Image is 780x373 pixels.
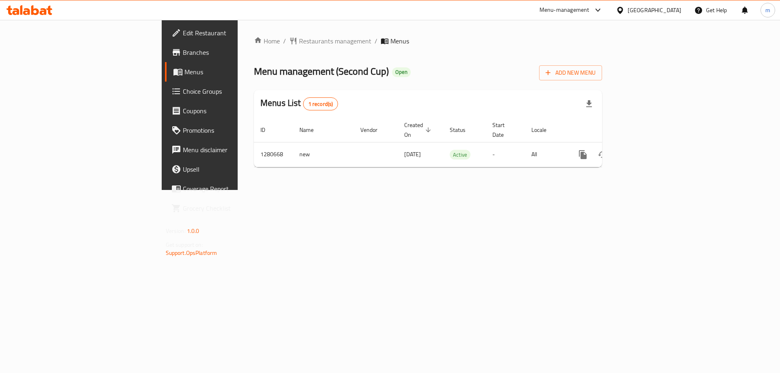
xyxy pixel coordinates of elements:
[486,142,525,167] td: -
[299,125,324,135] span: Name
[165,23,292,43] a: Edit Restaurant
[260,97,338,110] h2: Menus List
[183,184,286,194] span: Coverage Report
[183,86,286,96] span: Choice Groups
[254,118,658,167] table: enhanced table
[165,179,292,198] a: Coverage Report
[293,142,354,167] td: new
[525,142,567,167] td: All
[404,149,421,160] span: [DATE]
[183,203,286,213] span: Grocery Checklist
[254,36,602,46] nav: breadcrumb
[166,226,186,236] span: Version:
[183,47,286,57] span: Branches
[166,248,217,258] a: Support.OpsPlatform
[539,5,589,15] div: Menu-management
[450,125,476,135] span: Status
[492,120,515,140] span: Start Date
[360,125,388,135] span: Vendor
[593,145,612,164] button: Change Status
[183,164,286,174] span: Upsell
[165,198,292,218] a: Grocery Checklist
[254,62,389,80] span: Menu management ( Second Cup )
[628,6,681,15] div: [GEOGRAPHIC_DATA]
[165,43,292,62] a: Branches
[289,36,371,46] a: Restaurants management
[165,82,292,101] a: Choice Groups
[390,36,409,46] span: Menus
[260,125,276,135] span: ID
[765,6,770,15] span: m
[303,97,338,110] div: Total records count
[166,239,203,250] span: Get support on:
[165,62,292,82] a: Menus
[450,150,470,160] span: Active
[392,69,411,75] span: Open
[392,67,411,77] div: Open
[303,100,338,108] span: 1 record(s)
[531,125,557,135] span: Locale
[573,145,593,164] button: more
[183,125,286,135] span: Promotions
[546,68,596,78] span: Add New Menu
[183,145,286,155] span: Menu disclaimer
[567,118,658,142] th: Actions
[165,121,292,140] a: Promotions
[299,36,371,46] span: Restaurants management
[404,120,433,140] span: Created On
[183,106,286,116] span: Coupons
[539,65,602,80] button: Add New Menu
[375,36,377,46] li: /
[165,101,292,121] a: Coupons
[165,160,292,179] a: Upsell
[165,140,292,160] a: Menu disclaimer
[184,67,286,77] span: Menus
[183,28,286,38] span: Edit Restaurant
[579,94,599,114] div: Export file
[187,226,199,236] span: 1.0.0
